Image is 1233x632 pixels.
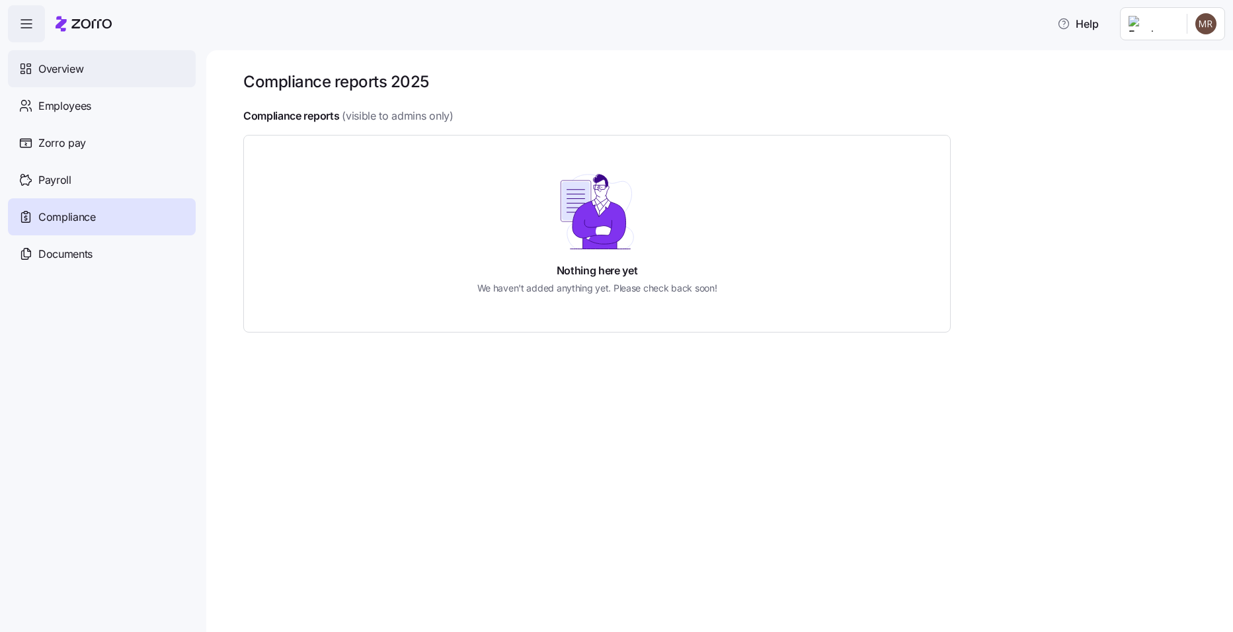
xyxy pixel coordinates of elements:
a: Employees [8,87,196,124]
span: Help [1057,16,1099,32]
span: Payroll [38,172,71,188]
h4: Nothing here yet [557,263,638,278]
h5: We haven't added anything yet. Please check back soon! [477,281,717,295]
span: Documents [38,246,93,262]
a: Payroll [8,161,196,198]
span: Zorro pay [38,135,86,151]
span: Overview [38,61,83,77]
button: Help [1047,11,1109,37]
span: (visible to admins only) [342,108,453,124]
img: Employer logo [1129,16,1176,32]
a: Zorro pay [8,124,196,161]
a: Overview [8,50,196,87]
h4: Compliance reports [243,108,339,124]
a: Documents [8,235,196,272]
span: Compliance [38,209,96,225]
a: Compliance [8,198,196,235]
span: Employees [38,98,91,114]
h1: Compliance reports 2025 [243,71,429,92]
img: 789daf77a0756405279bf35306151654 [1195,13,1216,34]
